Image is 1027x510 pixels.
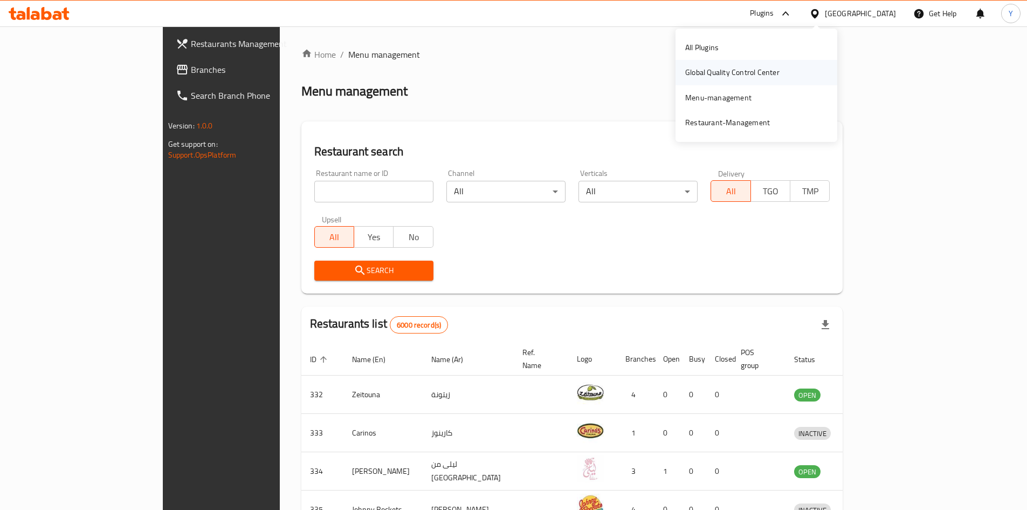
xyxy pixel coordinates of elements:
span: OPEN [794,389,821,402]
span: Branches [191,63,326,76]
div: Menu-management [685,92,752,104]
span: Yes [359,229,389,245]
h2: Restaurant search [314,144,830,160]
span: ID [310,353,330,366]
td: 0 [706,452,732,491]
th: Open [654,343,680,376]
div: [GEOGRAPHIC_DATA] [825,8,896,19]
li: / [340,48,344,61]
span: OPEN [794,466,821,478]
th: Busy [680,343,706,376]
button: Yes [354,226,394,248]
td: Zeitouna [343,376,423,414]
a: Support.OpsPlatform [168,148,237,162]
td: 0 [654,414,680,452]
nav: breadcrumb [301,48,843,61]
th: Logo [568,343,617,376]
a: Branches [167,57,334,83]
img: Leila Min Lebnan [577,455,604,482]
td: 0 [706,414,732,452]
div: All Plugins [685,42,719,53]
button: All [314,226,354,248]
span: 6000 record(s) [390,320,447,330]
span: Name (Ar) [431,353,477,366]
th: Branches [617,343,654,376]
td: كارينوز [423,414,514,452]
span: POS group [741,346,773,372]
td: 1 [617,414,654,452]
td: 0 [680,414,706,452]
span: Version: [168,119,195,133]
span: 1.0.0 [196,119,213,133]
span: Search [323,264,425,277]
a: Restaurants Management [167,31,334,57]
h2: Menu management [301,83,408,100]
div: All [446,181,566,202]
span: INACTIVE [794,427,831,440]
div: Plugins [750,7,774,20]
span: Status [794,353,829,366]
button: TMP [790,180,830,202]
td: 0 [706,376,732,414]
td: Carinos [343,414,423,452]
button: No [393,226,433,248]
td: 1 [654,452,680,491]
td: 4 [617,376,654,414]
div: Global Quality Control Center [685,66,780,78]
td: ليلى من [GEOGRAPHIC_DATA] [423,452,514,491]
input: Search for restaurant name or ID.. [314,181,433,202]
span: Y [1009,8,1013,19]
td: 0 [654,376,680,414]
span: All [319,229,350,245]
span: TMP [795,183,825,199]
td: 0 [680,452,706,491]
span: Get support on: [168,137,218,151]
span: All [715,183,746,199]
a: Search Branch Phone [167,83,334,108]
span: No [398,229,429,245]
button: TGO [750,180,790,202]
div: Total records count [390,316,448,334]
span: Restaurants Management [191,37,326,50]
label: Upsell [322,215,342,223]
img: Zeitouna [577,379,604,406]
td: 0 [680,376,706,414]
button: Search [314,261,433,281]
td: زيتونة [423,376,514,414]
td: 3 [617,452,654,491]
span: Ref. Name [522,346,555,372]
label: Delivery [718,169,745,177]
span: TGO [755,183,786,199]
img: Carinos [577,417,604,444]
span: Search Branch Phone [191,89,326,102]
button: All [711,180,750,202]
div: All [578,181,698,202]
span: Menu management [348,48,420,61]
th: Closed [706,343,732,376]
div: Export file [812,312,838,338]
div: OPEN [794,389,821,402]
h2: Restaurants list [310,316,449,334]
div: Restaurant-Management [685,117,770,128]
span: Name (En) [352,353,399,366]
td: [PERSON_NAME] [343,452,423,491]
